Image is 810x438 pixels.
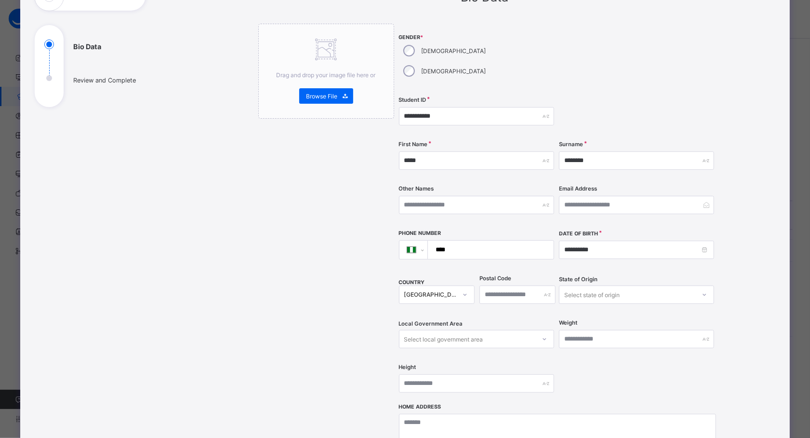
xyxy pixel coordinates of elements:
label: Phone Number [399,230,441,236]
label: [DEMOGRAPHIC_DATA] [422,68,486,75]
label: Home Address [399,404,441,410]
div: Drag and drop your image file here orBrowse File [258,24,394,119]
span: Drag and drop your image file here or [277,71,376,79]
label: Surname [559,141,583,148]
span: Local Government Area [399,320,463,327]
span: COUNTRY [399,279,425,286]
label: [DEMOGRAPHIC_DATA] [422,47,486,55]
div: [GEOGRAPHIC_DATA] [404,291,457,299]
label: Weight [559,319,577,326]
label: Height [399,364,416,370]
label: Other Names [399,185,434,192]
span: Browse File [306,93,338,100]
label: Student ID [399,96,426,103]
span: State of Origin [559,276,598,283]
label: Date of Birth [559,231,598,237]
div: Select state of origin [564,286,620,304]
span: Gender [399,34,554,41]
div: Select local government area [404,330,483,348]
label: First Name [399,141,428,148]
label: Postal Code [479,275,511,282]
label: Email Address [559,185,597,192]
